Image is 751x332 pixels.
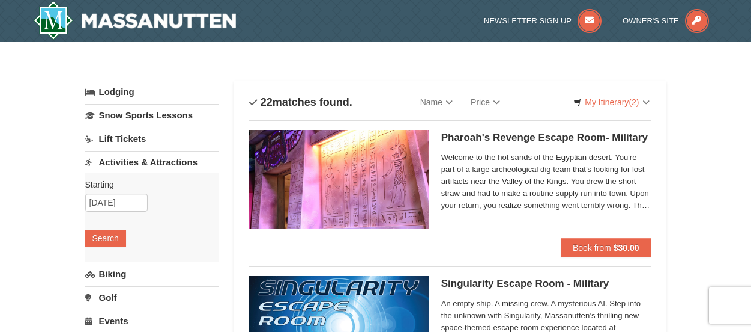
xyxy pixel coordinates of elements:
[85,263,219,285] a: Biking
[85,179,210,191] label: Starting
[85,81,219,103] a: Lodging
[566,93,657,111] a: My Itinerary(2)
[411,90,462,114] a: Name
[85,128,219,150] a: Lift Tickets
[249,130,429,229] img: 6619913-410-20a124c9.jpg
[484,16,572,25] span: Newsletter Sign Up
[85,310,219,332] a: Events
[85,104,219,126] a: Snow Sports Lessons
[623,16,679,25] span: Owner's Site
[561,238,651,257] button: Book from $30.00
[573,243,611,253] span: Book from
[614,243,639,253] strong: $30.00
[462,90,509,114] a: Price
[249,96,352,108] h4: matches found.
[261,96,273,108] span: 22
[85,286,219,309] a: Golf
[34,1,237,40] img: Massanutten Resort Logo
[441,278,651,290] h5: Singularity Escape Room - Military
[484,16,602,25] a: Newsletter Sign Up
[85,230,126,247] button: Search
[441,152,651,212] span: Welcome to the hot sands of the Egyptian desert. You're part of a large archeological dig team th...
[34,1,237,40] a: Massanutten Resort
[629,97,639,107] span: (2)
[85,151,219,173] a: Activities & Attractions
[623,16,709,25] a: Owner's Site
[441,132,651,144] h5: Pharoah's Revenge Escape Room- Military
